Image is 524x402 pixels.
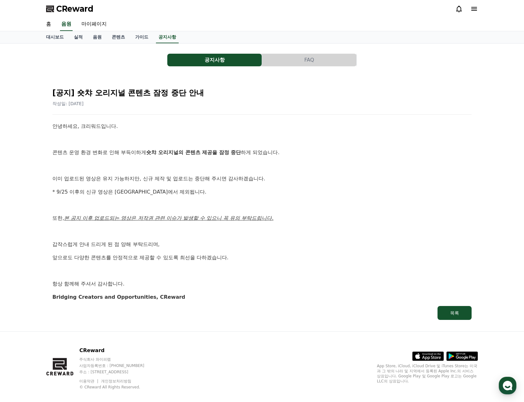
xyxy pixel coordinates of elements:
strong: 숏챠 오리지널의 콘텐츠 제공을 잠정 중단 [146,149,241,155]
p: * 9/25 이후의 신규 영상은 [GEOGRAPHIC_DATA]에서 제외됩니다. [52,188,472,196]
a: 마이페이지 [76,18,112,31]
p: 안녕하세요, 크리워드입니다. [52,122,472,130]
p: 사업자등록번호 : [PHONE_NUMBER] [79,363,156,368]
span: CReward [56,4,93,14]
button: FAQ [262,54,356,66]
p: App Store, iCloud, iCloud Drive 및 iTunes Store는 미국과 그 밖의 나라 및 지역에서 등록된 Apple Inc.의 서비스 상표입니다. Goo... [377,363,478,384]
a: 이용약관 [79,379,99,383]
a: 목록 [52,306,472,320]
a: 콘텐츠 [107,31,130,43]
p: 콘텐츠 운영 환경 변화로 인해 부득이하게 하게 되었습니다. [52,148,472,157]
div: 목록 [450,310,459,316]
a: 대시보드 [41,31,69,43]
button: 공지사항 [167,54,262,66]
a: CReward [46,4,93,14]
a: 음원 [88,31,107,43]
p: 항상 함께해 주셔서 감사합니다. [52,280,472,288]
p: 앞으로도 다양한 콘텐츠를 안정적으로 제공할 수 있도록 최선을 다하겠습니다. [52,254,472,262]
p: 주식회사 와이피랩 [79,357,156,362]
a: FAQ [262,54,357,66]
p: 또한, [52,214,472,222]
h2: [공지] 숏챠 오리지널 콘텐츠 잠정 중단 안내 [52,88,472,98]
a: 홈 [41,18,56,31]
p: 주소 : [STREET_ADDRESS] [79,369,156,375]
strong: Bridging Creators and Opportunities, CReward [52,294,185,300]
p: 갑작스럽게 안내 드리게 된 점 양해 부탁드리며, [52,240,472,249]
u: 본 공지 이후 업로드되는 영상은 저작권 관련 이슈가 발생할 수 있으니 꼭 유의 부탁드립니다. [64,215,273,221]
p: © CReward All Rights Reserved. [79,385,156,390]
span: 작성일: [DATE] [52,101,84,106]
button: 목록 [438,306,472,320]
a: 가이드 [130,31,153,43]
a: 음원 [60,18,73,31]
p: 이미 업로드된 영상은 유지 가능하지만, 신규 제작 및 업로드는 중단해 주시면 감사하겠습니다. [52,175,472,183]
a: 개인정보처리방침 [101,379,131,383]
p: CReward [79,347,156,354]
a: 공지사항 [156,31,179,43]
a: 실적 [69,31,88,43]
